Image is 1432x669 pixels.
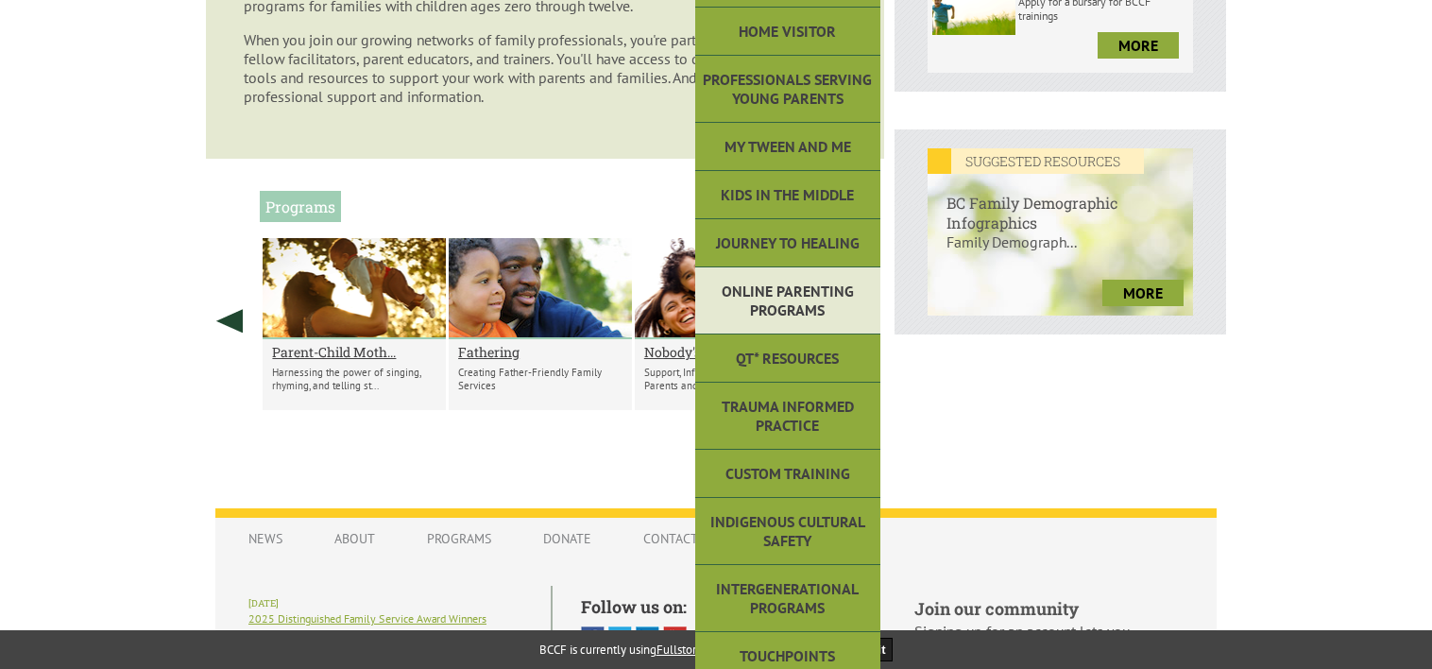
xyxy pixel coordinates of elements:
a: Fullstory [656,642,702,658]
a: QT* Resources [695,334,880,383]
a: Contact [624,521,717,557]
img: Twitter [608,626,632,650]
h6: BC Family Demographic Infographics [928,174,1193,232]
p: Creating Father-Friendly Family Services [458,366,622,392]
a: Donate [524,521,610,557]
img: Linked In [636,626,659,650]
h5: Join our community [914,597,1184,620]
a: Programs [408,521,510,557]
p: Family Demograph... [928,232,1193,270]
a: Journey to Healing [695,219,880,267]
li: Nobody's Perfect Parenting [635,238,818,410]
h2: Programs [260,191,341,222]
a: News [230,521,301,557]
a: About [315,521,394,557]
a: Professionals Serving Young Parents [695,56,880,123]
p: Harnessing the power of singing, rhyming, and telling st... [272,366,436,392]
a: Online Parenting Programs [695,267,880,334]
a: Custom Training [695,450,880,498]
a: Trauma Informed Practice [695,383,880,450]
a: Nobody's Perfect ... [644,343,809,361]
a: Fathering [458,343,622,361]
a: Kids in the Middle [695,171,880,219]
a: more [1102,280,1184,306]
img: Facebook [581,626,605,650]
a: Parent-Child Moth... [272,343,436,361]
a: 2025 Distinguished Family Service Award Winners [248,611,486,626]
h5: Follow us on: [581,595,846,618]
h6: [DATE] [248,597,522,609]
a: Indigenous Cultural Safety [695,498,880,565]
p: Support, Info, and Resources for Parents and Professionals [644,366,809,392]
a: Intergenerational Programs [695,565,880,632]
a: Home Visitor [695,8,880,56]
li: Fathering [449,238,632,410]
a: more [1098,32,1179,59]
a: My Tween and Me [695,123,880,171]
img: You Tube [663,626,687,650]
li: Parent-Child Mother Goose [263,238,446,410]
p: When you join our growing networks of family professionals, you're part of a community of fellow ... [244,30,846,106]
em: SUGGESTED RESOURCES [928,148,1144,174]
